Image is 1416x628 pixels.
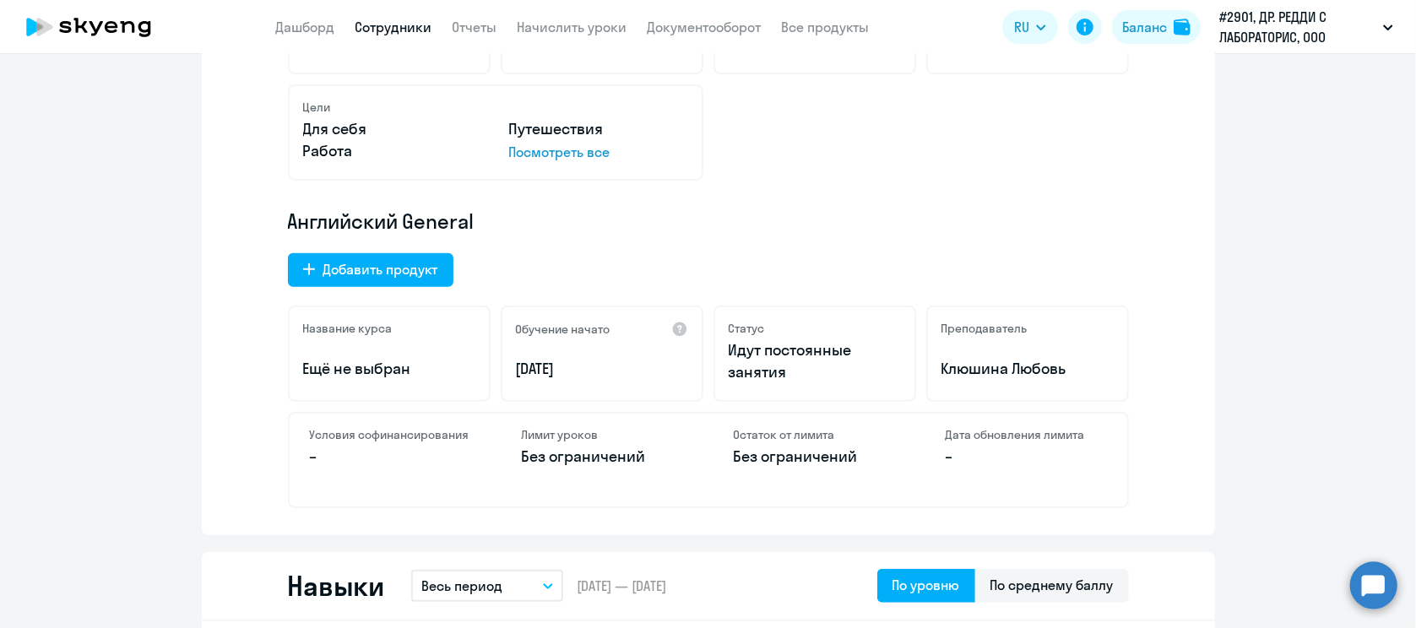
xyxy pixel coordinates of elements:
[1174,19,1191,35] img: balance
[729,339,901,383] p: Идут постоянные занятия
[288,253,453,287] button: Добавить продукт
[303,358,475,380] p: Ещё не выбран
[509,142,688,162] p: Посмотреть все
[729,321,765,336] h5: Статус
[577,577,666,595] span: [DATE] — [DATE]
[782,19,870,35] a: Все продукты
[303,100,331,115] h5: Цели
[516,322,610,337] h5: Обучение начато
[734,427,895,442] h4: Остаток от лимита
[941,321,1028,336] h5: Преподаватель
[1002,10,1058,44] button: RU
[516,358,688,380] p: [DATE]
[1112,10,1201,44] button: Балансbalance
[1122,17,1167,37] div: Баланс
[892,575,960,595] div: По уровню
[522,427,683,442] h4: Лимит уроков
[453,19,497,35] a: Отчеты
[990,575,1114,595] div: По среднему баллу
[1219,7,1376,47] p: #2901, ДР. РЕДДИ С ЛАБОРАТОРИС, ООО
[310,427,471,442] h4: Условия софинансирования
[355,19,432,35] a: Сотрудники
[303,321,393,336] h5: Название курса
[946,427,1107,442] h4: Дата обновления лимита
[421,576,502,596] p: Весь период
[411,570,563,602] button: Весь период
[288,208,474,235] span: Английский General
[518,19,627,35] a: Начислить уроки
[303,140,482,162] p: Работа
[941,358,1114,380] p: Клюшина Любовь
[648,19,762,35] a: Документооборот
[734,446,895,468] p: Без ограничений
[509,118,688,140] p: Путешествия
[323,259,438,279] div: Добавить продукт
[1211,7,1402,47] button: #2901, ДР. РЕДДИ С ЛАБОРАТОРИС, ООО
[1014,17,1029,37] span: RU
[303,118,482,140] p: Для себя
[276,19,335,35] a: Дашборд
[522,446,683,468] p: Без ограничений
[946,446,1107,468] p: –
[310,446,471,468] p: –
[288,569,384,603] h2: Навыки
